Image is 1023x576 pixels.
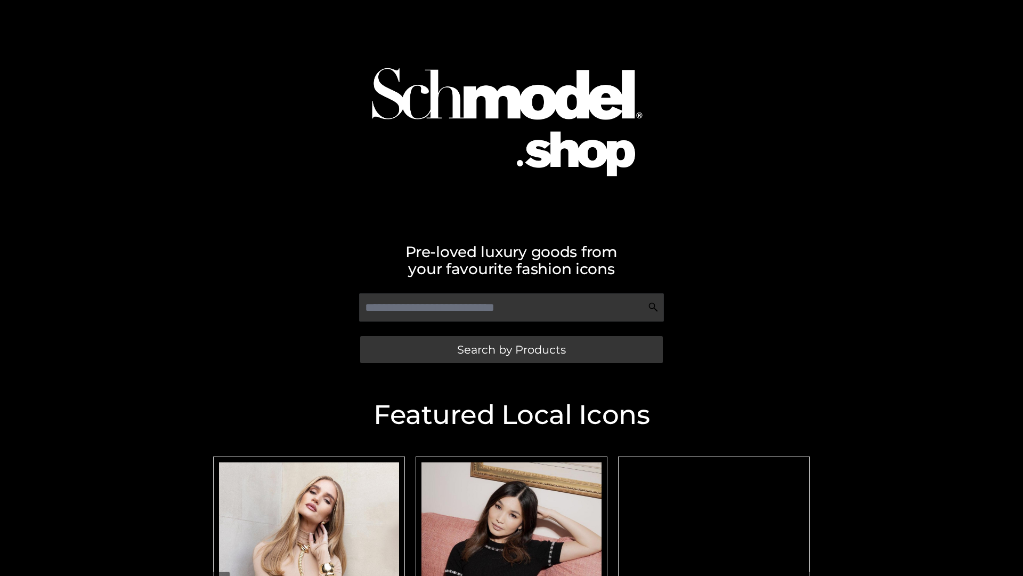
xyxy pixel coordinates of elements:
[360,336,663,363] a: Search by Products
[648,302,659,313] img: Search Icon
[208,243,815,277] h2: Pre-loved luxury goods from your favourite fashion icons
[457,344,566,355] span: Search by Products
[208,402,815,428] h2: Featured Local Icons​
